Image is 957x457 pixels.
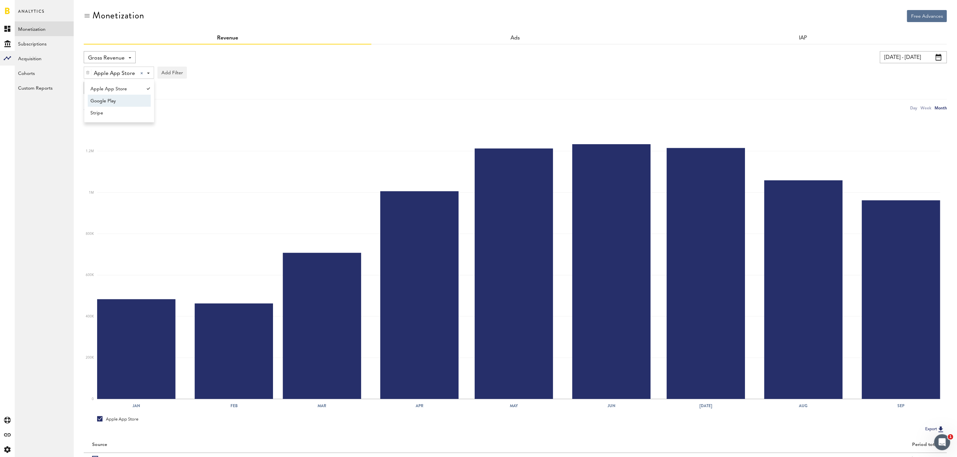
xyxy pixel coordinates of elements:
[97,416,138,422] div: Apple App Store
[86,356,94,359] text: 200K
[318,403,326,409] text: Mar
[88,53,125,64] span: Gross Revenue
[607,403,615,409] text: Jun
[90,83,142,95] span: Apple App Store
[86,274,94,277] text: 600K
[88,107,144,119] a: Stripe
[86,150,94,153] text: 1.2M
[92,397,94,401] text: 0
[799,403,808,409] text: Aug
[15,21,74,36] a: Monetization
[230,403,237,409] text: Feb
[86,315,94,318] text: 400K
[910,104,917,111] div: Day
[132,403,140,409] text: Jan
[84,67,91,78] div: Delete
[94,68,135,79] span: Apple App Store
[948,434,953,440] span: 1
[86,232,94,236] text: 800K
[799,35,807,41] a: IAP
[15,80,74,95] a: Custom Reports
[524,442,939,448] div: Period total
[88,83,144,95] a: Apple App Store
[699,403,712,409] text: [DATE]
[217,35,238,41] a: Revenue
[15,51,74,66] a: Acquisition
[937,425,945,433] img: Export
[907,10,947,22] button: Free Advances
[90,107,142,119] span: Stripe
[897,403,904,409] text: Sep
[18,7,45,21] span: Analytics
[934,434,950,450] iframe: Intercom live chat
[15,36,74,51] a: Subscriptions
[415,403,423,409] text: Apr
[157,67,187,79] button: Add Filter
[88,95,144,107] a: Google Play
[140,72,143,75] div: Clear
[935,104,947,111] div: Month
[510,403,518,409] text: May
[511,35,520,41] a: Ads
[920,104,931,111] div: Week
[89,191,94,194] text: 1M
[92,10,144,21] div: Monetization
[92,442,107,448] div: Source
[923,425,947,434] button: Export
[13,5,38,11] span: Support
[90,95,142,107] span: Google Play
[15,66,74,80] a: Cohorts
[86,70,90,75] img: trash_awesome_blue.svg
